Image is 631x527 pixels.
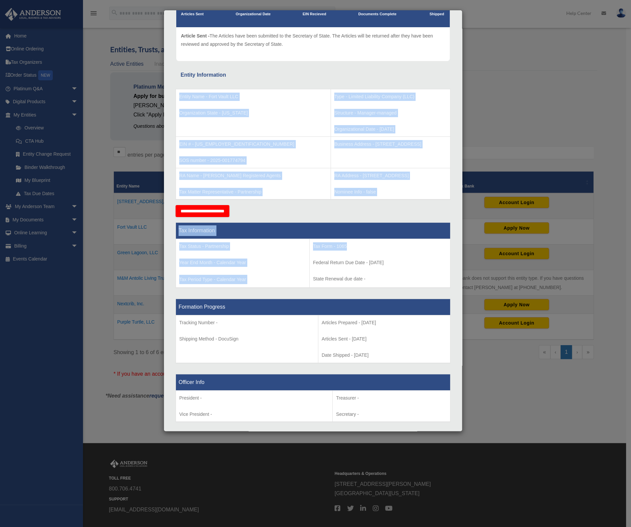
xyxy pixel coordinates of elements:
td: Tax Period Type - Calendar Year [176,239,310,288]
p: Year End Month - Calendar Year [179,259,306,267]
th: Tax Information [176,223,450,239]
p: Tax Matter Representative - Partnership [179,188,327,196]
p: Tax Form - 1065 [313,242,447,251]
p: Articles Prepared - [DATE] [322,319,447,327]
span: Article Sent - [181,33,209,38]
p: RA Name - [PERSON_NAME] Registered Agents [179,172,327,180]
p: Tax Status - Partnership [179,242,306,251]
th: Formation Progress [176,299,450,315]
p: Date Shipped - [DATE] [322,351,447,359]
p: Secretary - [336,410,447,418]
p: Organization State - [US_STATE] [179,109,327,117]
p: SOS number - 2025-001774794 [179,156,327,165]
p: Federal Return Due Date - [DATE] [313,259,447,267]
p: Organizational Date [236,11,271,18]
p: Entity Name - Fort Vault LLC [179,93,327,101]
p: Documents Complete [358,11,396,18]
p: Treasurer - [336,394,447,402]
div: Entity Information [181,70,445,80]
p: Business Address - [STREET_ADDRESS] [334,140,447,148]
p: EIN Recieved [303,11,326,18]
p: State Renewal due date - [313,275,447,283]
p: Vice President - [179,410,329,418]
p: EIN # - [US_EMPLOYER_IDENTIFICATION_NUMBER] [179,140,327,148]
p: Shipping Method - DocuSign [179,335,315,343]
p: RA Address - [STREET_ADDRESS] [334,172,447,180]
p: Tracking Number - [179,319,315,327]
p: Shipped [429,11,445,18]
p: The Articles have been submitted to the Secretary of State. The Articles will be returned after t... [181,32,445,48]
p: Articles Sent [181,11,203,18]
p: Organizational Date - [DATE] [334,125,447,133]
p: Structure - Manager-managed [334,109,447,117]
p: Articles Sent - [DATE] [322,335,447,343]
th: Officer Info [176,374,450,390]
p: President - [179,394,329,402]
p: Type - Limited Liability Company (LLC) [334,93,447,101]
p: Nominee Info - false [334,188,447,196]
